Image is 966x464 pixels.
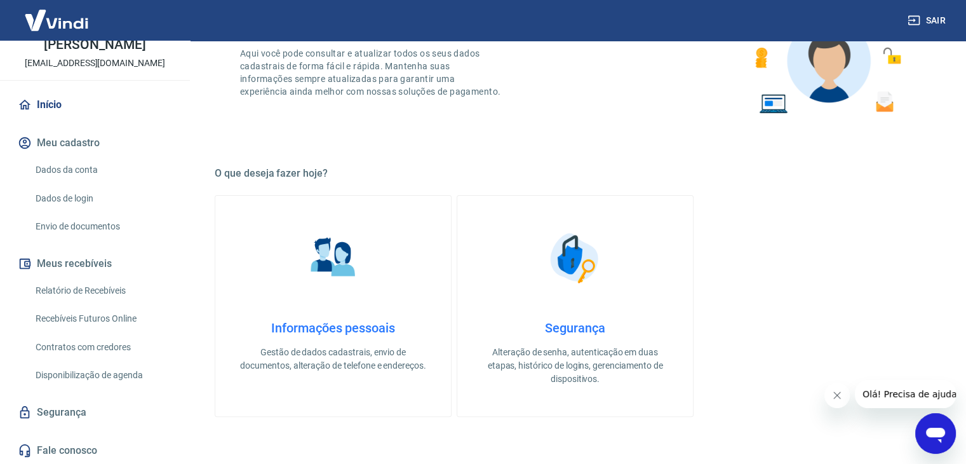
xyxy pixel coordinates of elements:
a: Informações pessoaisInformações pessoaisGestão de dados cadastrais, envio de documentos, alteraçã... [215,195,452,417]
a: Segurança [15,399,175,426]
p: [EMAIL_ADDRESS][DOMAIN_NAME] [25,57,165,70]
span: Olá! Precisa de ajuda? [8,9,107,19]
a: Dados da conta [30,157,175,183]
a: Disponibilização de agenda [30,362,175,388]
img: Segurança [544,226,607,290]
p: Aqui você pode consultar e atualizar todos os seus dados cadastrais de forma fácil e rápida. Mant... [240,47,503,98]
a: Início [15,91,175,119]
button: Sair [905,9,951,32]
p: [PERSON_NAME] [44,38,145,51]
a: Relatório de Recebíveis [30,278,175,304]
button: Meus recebíveis [15,250,175,278]
a: Dados de login [30,186,175,212]
h4: Segurança [478,320,673,336]
iframe: Fechar mensagem [824,383,850,408]
h5: O que deseja fazer hoje? [215,167,936,180]
img: Informações pessoais [302,226,365,290]
iframe: Botão para abrir a janela de mensagens [915,413,956,454]
a: Contratos com credores [30,334,175,360]
p: Gestão de dados cadastrais, envio de documentos, alteração de telefone e endereços. [236,346,431,372]
img: Vindi [15,1,98,39]
iframe: Mensagem da empresa [855,380,956,408]
a: Envio de documentos [30,214,175,240]
h4: Informações pessoais [236,320,431,336]
a: SegurançaSegurançaAlteração de senha, autenticação em duas etapas, histórico de logins, gerenciam... [457,195,694,417]
button: Meu cadastro [15,129,175,157]
p: Alteração de senha, autenticação em duas etapas, histórico de logins, gerenciamento de dispositivos. [478,346,673,386]
a: Recebíveis Futuros Online [30,306,175,332]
